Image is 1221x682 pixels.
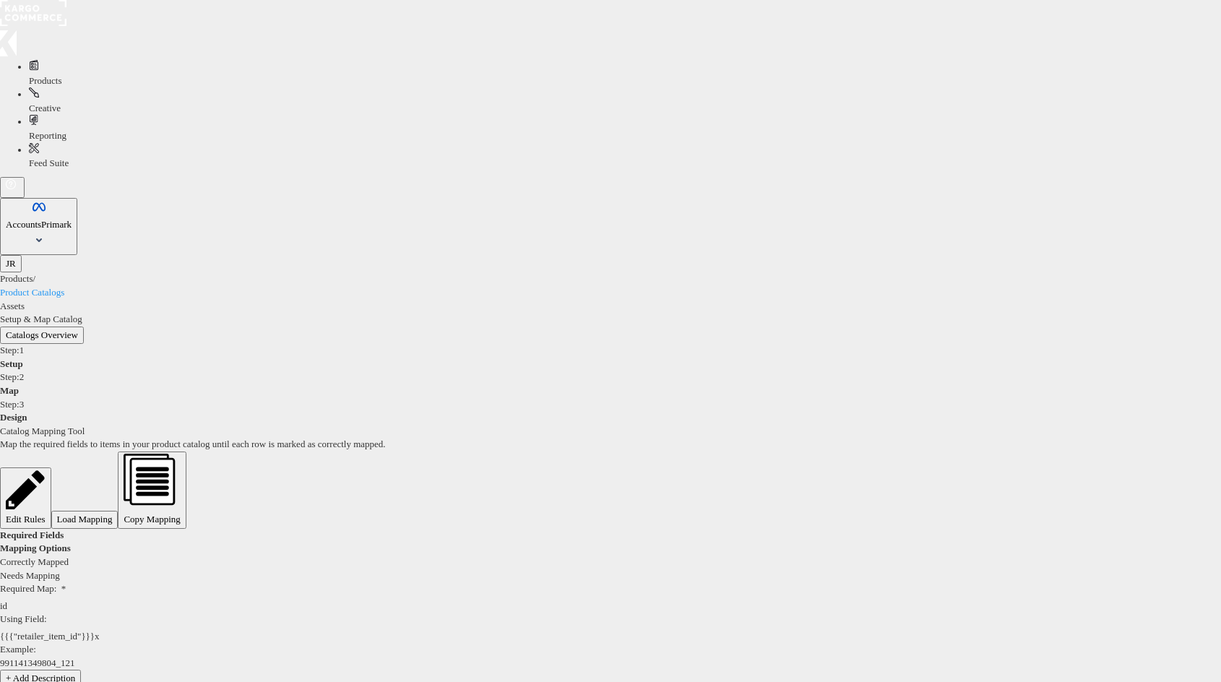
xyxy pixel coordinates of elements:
button: Load Mapping [51,511,118,529]
span: Reporting [29,130,66,141]
span: JR [6,258,16,269]
span: / [33,273,36,284]
span: "retailer_item_id" [14,631,82,642]
span: Feed Suite [29,157,69,168]
span: Products [29,75,62,86]
span: }}} [81,631,95,642]
span: Primark [41,219,72,230]
span: Catalogs Overview [6,329,78,340]
span: x [95,631,100,642]
button: Copy Mapping [118,452,186,529]
span: Accounts [6,219,41,230]
span: Creative [29,103,61,113]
